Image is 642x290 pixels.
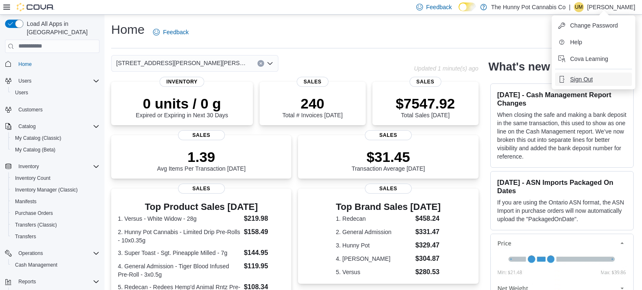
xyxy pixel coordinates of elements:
button: Customers [2,103,103,116]
span: Cova Learning [570,55,608,63]
span: Inventory Count [15,175,51,182]
span: Inventory [160,77,204,87]
dt: 3. Super Toast - Sgt. Pineapple Milled - 7g [118,249,240,257]
p: The Hunny Pot Cannabis Co [491,2,566,12]
p: [PERSON_NAME] [587,2,635,12]
span: Sales [178,184,225,194]
h2: What's new [489,60,550,73]
span: Purchase Orders [15,210,53,217]
input: Dark Mode [459,3,476,11]
p: 240 [282,95,342,112]
button: Reports [2,276,103,287]
span: Inventory [15,161,99,171]
span: Transfers (Classic) [12,220,99,230]
button: Operations [15,248,46,258]
button: My Catalog (Classic) [8,132,103,144]
button: Manifests [8,196,103,207]
span: Operations [15,248,99,258]
span: My Catalog (Classic) [12,133,99,143]
button: Change Password [555,19,632,32]
p: | [569,2,571,12]
dt: 2. Hunny Pot Cannabis - Limited Drip Pre-Rolls - 10x0.35g [118,228,240,245]
p: If you are using the Ontario ASN format, the ASN Import in purchase orders will now automatically... [497,198,627,223]
dd: $304.87 [415,254,441,264]
span: Transfers [15,233,36,240]
span: Home [18,61,32,68]
span: Inventory Manager (Classic) [15,187,78,193]
span: Users [18,78,31,84]
a: Customers [15,105,46,115]
button: Open list of options [267,60,273,67]
button: Sign Out [555,73,632,86]
span: Feedback [426,3,452,11]
a: Inventory Manager (Classic) [12,185,81,195]
button: Inventory [15,161,42,171]
h3: Top Product Sales [DATE] [118,202,285,212]
dt: 5. Versus [336,268,412,276]
dt: 2. General Admission [336,228,412,236]
span: Sales [178,130,225,140]
div: Total # Invoices [DATE] [282,95,342,119]
span: Users [12,88,99,98]
dt: 1. Redecan [336,214,412,223]
dt: 1. Versus - White Widow - 28g [118,214,240,223]
span: Change Password [570,21,618,30]
dd: $280.53 [415,267,441,277]
p: $31.45 [352,149,425,165]
dt: 3. Hunny Pot [336,241,412,250]
dd: $331.47 [415,227,441,237]
a: Transfers [12,232,39,242]
span: My Catalog (Beta) [12,145,99,155]
span: Reports [18,278,36,285]
button: Users [8,87,103,98]
button: Inventory Manager (Classic) [8,184,103,196]
button: Catalog [2,121,103,132]
span: Sales [365,130,412,140]
span: Feedback [163,28,189,36]
dt: 4. [PERSON_NAME] [336,255,412,263]
span: Help [570,38,582,46]
span: My Catalog (Classic) [15,135,61,141]
span: Customers [15,104,99,115]
button: Reports [15,277,39,287]
span: [STREET_ADDRESS][PERSON_NAME][PERSON_NAME] [116,58,249,68]
span: Operations [18,250,43,257]
a: My Catalog (Beta) [12,145,59,155]
div: Avg Items Per Transaction [DATE] [157,149,246,172]
dt: 4. General Admission - Tiger Blood Infused Pre-Roll - 3x0.5g [118,262,240,279]
p: 1.39 [157,149,246,165]
div: Expired or Expiring in Next 30 Days [136,95,228,119]
span: Inventory Manager (Classic) [12,185,99,195]
h3: [DATE] - ASN Imports Packaged On Dates [497,178,627,195]
button: Home [2,58,103,70]
button: Clear input [257,60,264,67]
a: Feedback [150,24,192,40]
span: Home [15,59,99,69]
p: When closing the safe and making a bank deposit in the same transaction, this used to show as one... [497,111,627,161]
dd: $219.98 [244,214,285,224]
a: Manifests [12,197,40,207]
div: Uldarico Maramo [574,2,584,12]
span: Cash Management [12,260,99,270]
h1: Home [111,21,145,38]
span: Inventory Count [12,173,99,183]
span: Users [15,89,28,96]
span: Load All Apps in [GEOGRAPHIC_DATA] [23,20,99,36]
button: Operations [2,247,103,259]
div: Transaction Average [DATE] [352,149,425,172]
button: Cova Learning [555,52,632,66]
button: My Catalog (Beta) [8,144,103,156]
span: Catalog [15,121,99,131]
button: Purchase Orders [8,207,103,219]
p: $7547.92 [396,95,455,112]
dd: $329.47 [415,240,441,250]
button: Transfers [8,231,103,242]
span: Sales [409,77,441,87]
dd: $119.95 [244,261,285,271]
h3: Top Brand Sales [DATE] [336,202,441,212]
a: Purchase Orders [12,208,56,218]
span: Sales [365,184,412,194]
span: Catalog [18,123,36,130]
span: Users [15,76,99,86]
dd: $458.24 [415,214,441,224]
